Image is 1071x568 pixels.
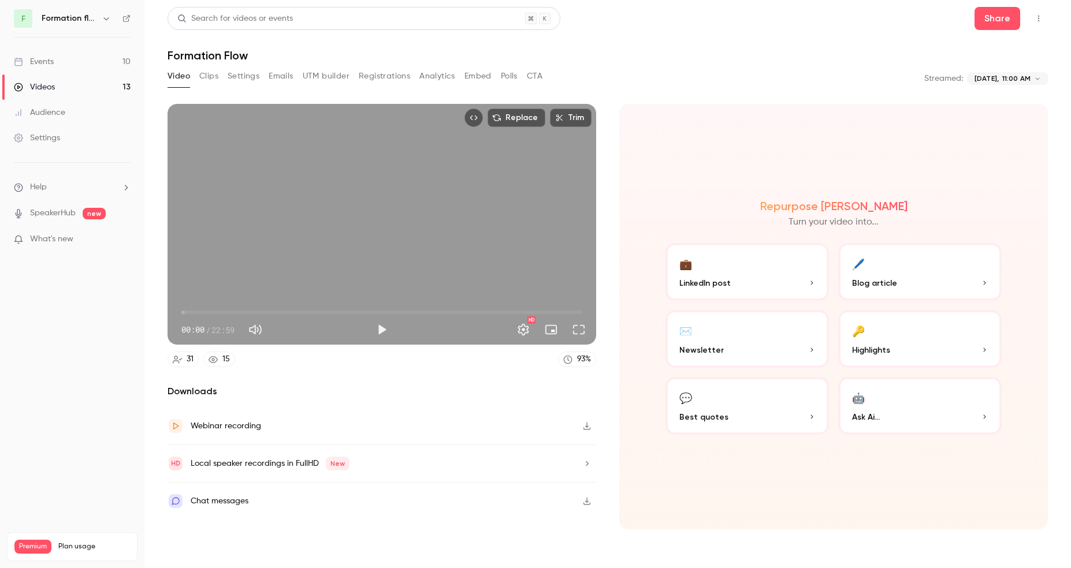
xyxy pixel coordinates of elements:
[760,199,908,213] h2: Repurpose [PERSON_NAME]
[14,56,54,68] div: Events
[14,540,51,554] span: Premium
[14,181,131,193] li: help-dropdown-opener
[181,324,204,336] span: 00:00
[924,73,963,84] p: Streamed:
[14,81,55,93] div: Videos
[244,318,267,341] button: Mute
[1002,73,1031,84] span: 11:00 AM
[679,344,724,356] span: Newsletter
[527,316,535,323] div: HD
[177,13,293,25] div: Search for videos or events
[303,67,349,85] button: UTM builder
[168,352,199,367] a: 31
[14,132,60,144] div: Settings
[191,494,248,508] div: Chat messages
[191,419,261,433] div: Webinar recording
[679,388,692,406] div: 💬
[540,318,563,341] button: Turn on miniplayer
[21,13,25,25] span: F
[665,310,829,368] button: ✉️Newsletter
[852,411,880,423] span: Ask Ai...
[852,388,865,406] div: 🤖
[975,73,999,84] span: [DATE],
[1029,9,1048,28] button: Top Bar Actions
[527,67,542,85] button: CTA
[83,208,106,219] span: new
[14,107,65,118] div: Audience
[117,234,131,245] iframe: Noticeable Trigger
[211,324,235,336] span: 22:59
[168,67,190,85] button: Video
[577,353,591,365] div: 93 %
[512,318,535,341] button: Settings
[206,324,210,336] span: /
[665,377,829,435] button: 💬Best quotes
[187,353,194,365] div: 31
[42,13,97,24] h6: Formation flow
[228,67,259,85] button: Settings
[838,377,1002,435] button: 🤖Ask Ai...
[464,67,492,85] button: Embed
[679,255,692,272] div: 💼
[550,109,592,127] button: Trim
[838,243,1002,301] button: 🖊️Blog article
[191,457,349,470] div: Local speaker recordings in FullHD
[30,181,47,193] span: Help
[679,322,692,339] div: ✉️
[488,109,545,127] button: Replace
[30,233,73,245] span: What's new
[168,48,1048,62] h1: Formation Flow
[665,243,829,301] button: 💼LinkedIn post
[359,67,410,85] button: Registrations
[222,353,230,365] div: 15
[852,344,890,356] span: Highlights
[852,255,865,272] div: 🖊️
[852,322,865,339] div: 🔑
[501,67,518,85] button: Polls
[567,318,590,341] button: Full screen
[168,384,596,398] h2: Downloads
[679,411,728,423] span: Best quotes
[203,352,235,367] a: 15
[269,67,293,85] button: Emails
[464,109,483,127] button: Embed video
[30,207,76,219] a: SpeakerHub
[558,352,596,367] a: 93%
[326,457,349,470] span: New
[679,277,731,289] span: LinkedIn post
[181,324,235,336] div: 00:00
[370,318,393,341] button: Play
[838,310,1002,368] button: 🔑Highlights
[975,7,1020,30] button: Share
[199,67,218,85] button: Clips
[789,215,879,229] p: Turn your video into...
[419,67,455,85] button: Analytics
[58,542,130,551] span: Plan usage
[852,277,897,289] span: Blog article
